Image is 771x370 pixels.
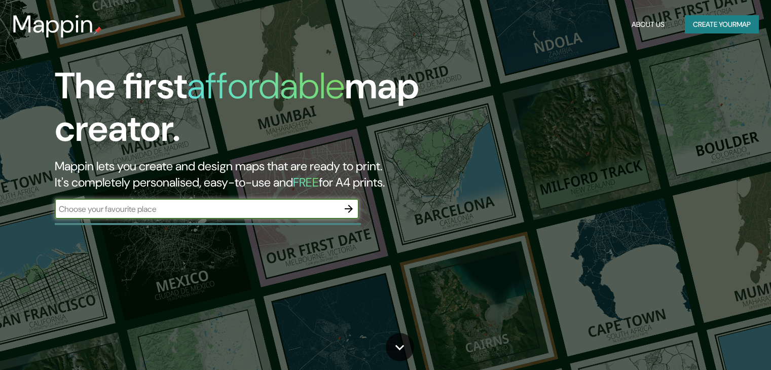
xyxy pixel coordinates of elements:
img: mappin-pin [94,26,102,34]
h5: FREE [293,174,319,190]
h2: Mappin lets you create and design maps that are ready to print. It's completely personalised, eas... [55,158,440,191]
input: Choose your favourite place [55,203,339,215]
button: Create yourmap [685,15,759,34]
h1: affordable [187,62,345,109]
button: About Us [628,15,669,34]
h1: The first map creator. [55,65,440,158]
h3: Mappin [12,10,94,39]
